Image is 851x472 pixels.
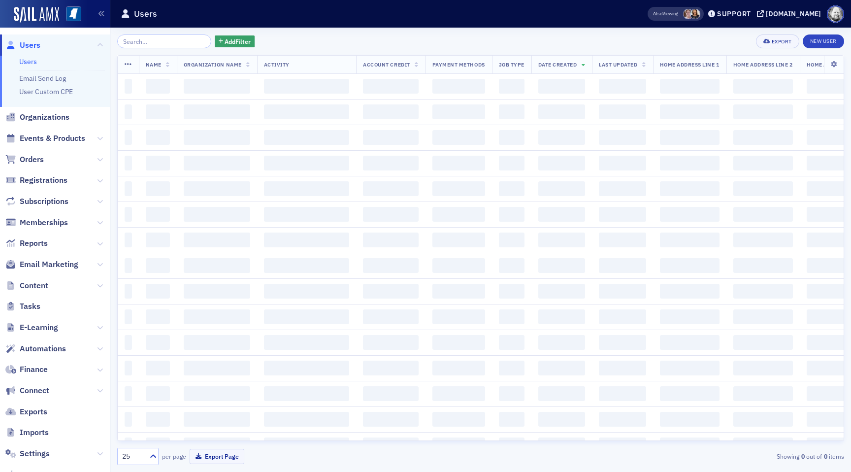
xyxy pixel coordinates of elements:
[432,258,485,273] span: ‌
[733,335,793,350] span: ‌
[184,181,250,196] span: ‌
[432,438,485,452] span: ‌
[5,217,68,228] a: Memberships
[733,412,793,427] span: ‌
[432,79,485,94] span: ‌
[363,233,418,247] span: ‌
[363,79,418,94] span: ‌
[146,104,170,119] span: ‌
[733,79,793,94] span: ‌
[799,452,806,461] strong: 0
[538,61,577,68] span: Date Created
[20,217,68,228] span: Memberships
[264,79,350,94] span: ‌
[499,104,524,119] span: ‌
[538,361,585,375] span: ‌
[538,181,585,196] span: ‌
[653,10,662,17] div: Also
[538,79,585,94] span: ‌
[538,284,585,299] span: ‌
[733,207,793,222] span: ‌
[538,309,585,324] span: ‌
[660,258,720,273] span: ‌
[827,5,844,23] span: Profile
[683,9,693,19] span: Lydia Carlisle
[538,335,585,350] span: ‌
[733,284,793,299] span: ‌
[20,196,68,207] span: Subscriptions
[5,238,48,249] a: Reports
[432,104,485,119] span: ‌
[162,452,186,461] label: per page
[20,406,47,417] span: Exports
[264,386,350,401] span: ‌
[125,181,132,196] span: ‌
[5,154,44,165] a: Orders
[125,335,132,350] span: ‌
[125,207,132,222] span: ‌
[757,10,824,17] button: [DOMAIN_NAME]
[264,130,350,145] span: ‌
[20,154,44,165] span: Orders
[125,284,132,299] span: ‌
[20,175,67,186] span: Registrations
[599,130,646,145] span: ‌
[125,412,132,427] span: ‌
[5,364,48,375] a: Finance
[264,181,350,196] span: ‌
[184,61,242,68] span: Organization Name
[264,207,350,222] span: ‌
[19,57,37,66] a: Users
[122,451,144,462] div: 25
[14,7,59,23] a: SailAMX
[20,343,66,354] span: Automations
[184,309,250,324] span: ‌
[225,37,251,46] span: Add Filter
[363,61,410,68] span: Account Credit
[146,361,170,375] span: ‌
[184,284,250,299] span: ‌
[599,386,646,401] span: ‌
[363,386,418,401] span: ‌
[609,452,844,461] div: Showing out of items
[20,133,85,144] span: Events & Products
[184,361,250,375] span: ‌
[5,406,47,417] a: Exports
[660,61,720,68] span: Home Address Line 1
[264,258,350,273] span: ‌
[733,61,793,68] span: Home Address Line 2
[20,259,78,270] span: Email Marketing
[184,156,250,170] span: ‌
[432,181,485,196] span: ‌
[660,104,720,119] span: ‌
[146,61,162,68] span: Name
[499,233,524,247] span: ‌
[660,284,720,299] span: ‌
[5,427,49,438] a: Imports
[59,6,81,23] a: View Homepage
[125,79,132,94] span: ‌
[363,258,418,273] span: ‌
[125,233,132,247] span: ‌
[499,61,524,68] span: Job Type
[264,284,350,299] span: ‌
[660,181,720,196] span: ‌
[184,335,250,350] span: ‌
[599,104,646,119] span: ‌
[660,156,720,170] span: ‌
[538,156,585,170] span: ‌
[822,452,829,461] strong: 0
[772,39,792,44] div: Export
[660,79,720,94] span: ‌
[125,309,132,324] span: ‌
[5,133,85,144] a: Events & Products
[733,258,793,273] span: ‌
[264,61,290,68] span: Activity
[690,9,700,19] span: Noma Burge
[733,233,793,247] span: ‌
[599,258,646,273] span: ‌
[264,335,350,350] span: ‌
[499,181,524,196] span: ‌
[499,438,524,452] span: ‌
[538,438,585,452] span: ‌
